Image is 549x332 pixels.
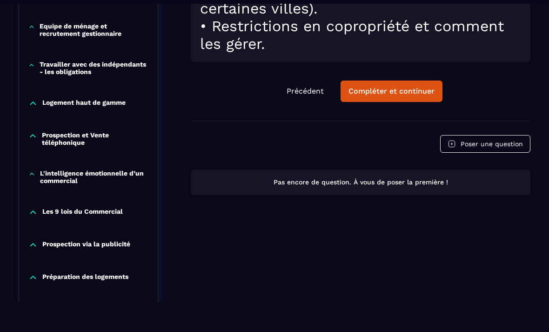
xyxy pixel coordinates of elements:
[42,208,123,217] p: Les 9 lois du Commercial
[42,273,128,282] p: Préparation des logements
[42,240,130,250] p: Prospection via la publicité
[40,22,148,37] p: Equipe de ménage et recrutement gestionnaire
[348,87,435,96] div: Compléter et continuer
[200,17,504,53] span: • Restrictions en copropriété et comment les gérer.
[40,61,148,75] p: Travailler avec des indépendants - les obligations
[40,169,148,184] p: L'intelligence émotionnelle d’un commercial
[279,81,331,102] button: Précédent
[199,178,522,187] p: Pas encore de question. À vous de poser la première !
[42,131,148,146] p: Prospection et Vente téléphonique
[42,99,126,108] p: Logement haut de gamme
[440,135,530,153] button: Poser une question
[341,81,442,102] button: Compléter et continuer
